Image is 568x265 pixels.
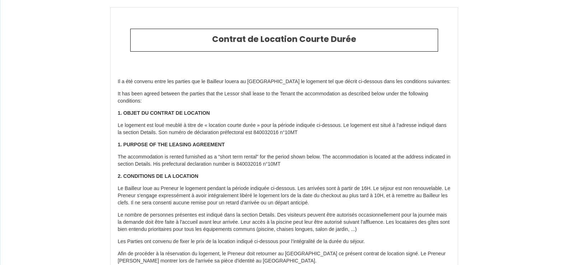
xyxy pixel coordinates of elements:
p: Le logement est loué meublé à titre de « location courte durée » pour la période indiquée ci-dess... [118,122,451,136]
h2: Contrat de Location Courte Durée [136,34,432,44]
p: Il a été convenu entre les parties que le Bailleur louera au [GEOGRAPHIC_DATA] le logement tel qu... [118,78,451,85]
p: Afin de procéder à la réservation du logement, le Preneur doit retourner au [GEOGRAPHIC_DATA] ce ... [118,250,451,265]
strong: 1. PURPOSE OF THE LEASING AGREEMENT [118,142,225,147]
p: Les Parties ont convenu de fixer le prix de la location indiqué ci-dessous pour l’intégralité de ... [118,238,451,245]
strong: 1. OBJET DU CONTRAT DE LOCATION [118,110,210,116]
p: It has been agreed between the parties that the Lessor shall lease to the Tenant the accommodatio... [118,90,451,105]
p: The accommodation is rented furnished as a "short term rental" for the period shown below. The ac... [118,153,451,168]
p: Le Bailleur loue au Preneur le logement pendant la période indiquée ci-dessous. Les arrivées sont... [118,185,451,207]
p: Le nombre de personnes présentes est indiqué dans la section Details. Des visiteurs peuvent être ... [118,212,451,233]
strong: 2. CONDITIONS DE LA LOCATION [118,173,198,179]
